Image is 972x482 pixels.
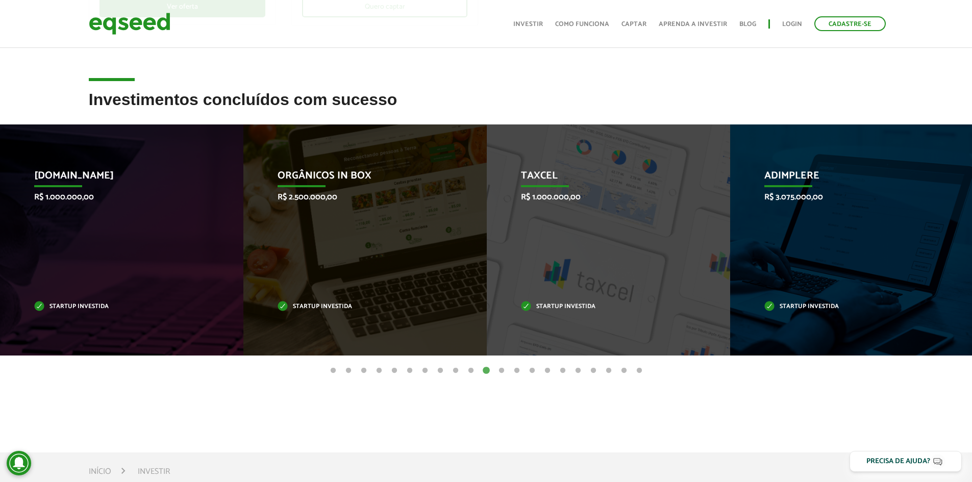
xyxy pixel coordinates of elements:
[278,170,437,187] p: Orgânicos in Box
[512,366,522,376] button: 13 of 21
[466,366,476,376] button: 10 of 21
[634,366,644,376] button: 21 of 21
[782,21,802,28] a: Login
[619,366,629,376] button: 20 of 21
[359,366,369,376] button: 3 of 21
[764,304,924,310] p: Startup investida
[573,366,583,376] button: 17 of 21
[542,366,553,376] button: 15 of 21
[481,366,491,376] button: 11 of 21
[764,170,924,187] p: Adimplere
[621,21,646,28] a: Captar
[389,366,400,376] button: 5 of 21
[89,91,884,124] h2: Investimentos concluídos com sucesso
[513,21,543,28] a: Investir
[451,366,461,376] button: 9 of 21
[34,304,194,310] p: Startup investida
[405,366,415,376] button: 6 of 21
[521,192,681,202] p: R$ 1.000.000,00
[496,366,507,376] button: 12 of 21
[343,366,354,376] button: 2 of 21
[278,304,437,310] p: Startup investida
[521,304,681,310] p: Startup investida
[420,366,430,376] button: 7 of 21
[558,366,568,376] button: 16 of 21
[764,192,924,202] p: R$ 3.075.000,00
[521,170,681,187] p: Taxcel
[278,192,437,202] p: R$ 2.500.000,00
[588,366,599,376] button: 18 of 21
[659,21,727,28] a: Aprenda a investir
[328,366,338,376] button: 1 of 21
[527,366,537,376] button: 14 of 21
[34,170,194,187] p: [DOMAIN_NAME]
[34,192,194,202] p: R$ 1.000.000,00
[374,366,384,376] button: 4 of 21
[138,465,170,478] li: Investir
[89,468,111,476] a: Início
[604,366,614,376] button: 19 of 21
[89,10,170,37] img: EqSeed
[814,16,886,31] a: Cadastre-se
[555,21,609,28] a: Como funciona
[435,366,445,376] button: 8 of 21
[739,21,756,28] a: Blog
